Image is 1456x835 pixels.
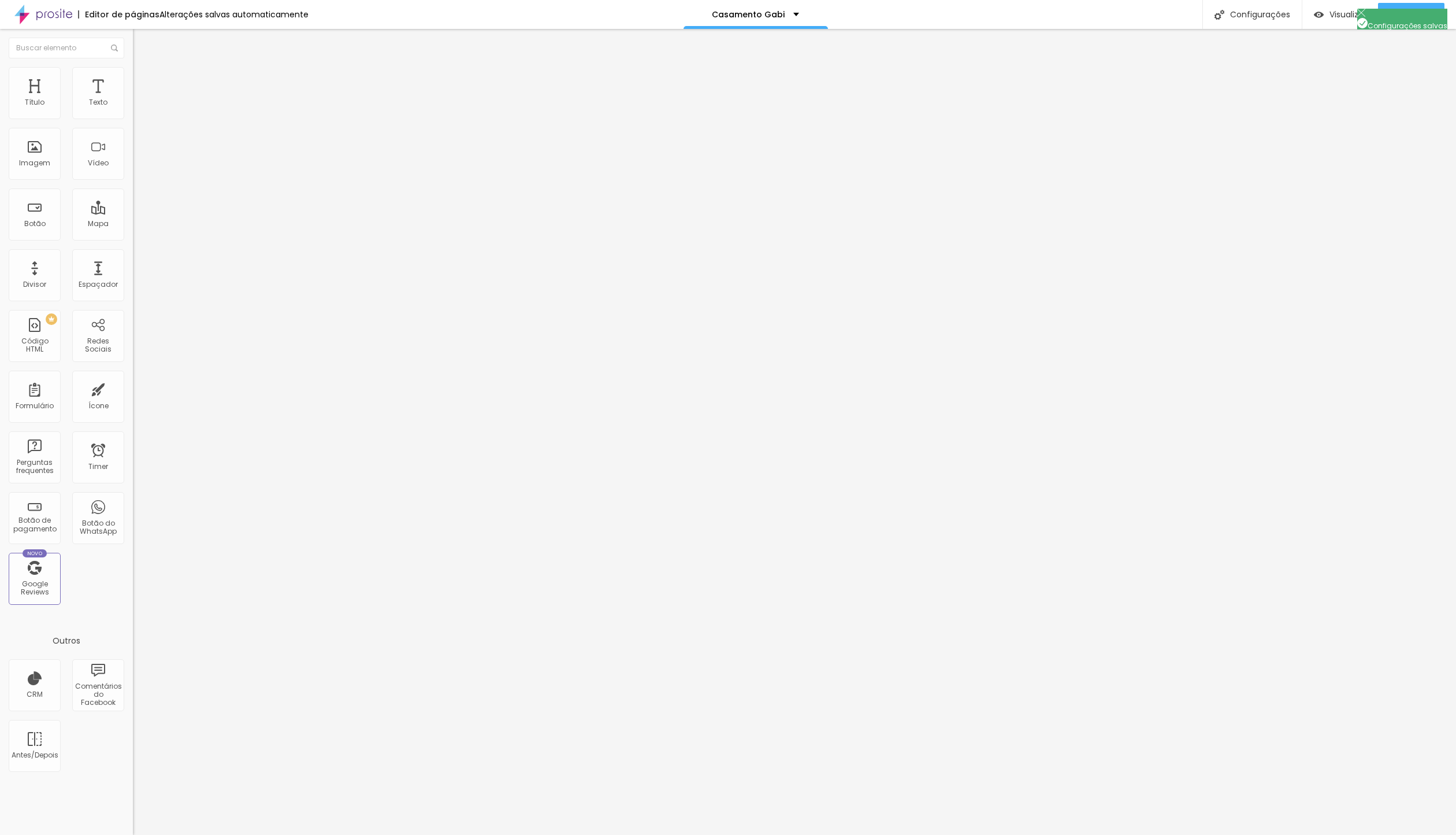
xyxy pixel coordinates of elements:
div: Google Reviews [12,580,57,597]
div: Comentários do Facebook [75,682,121,707]
div: Imagem [19,159,50,167]
div: Texto [89,98,107,106]
p: Casamento Gabi [712,10,785,19]
input: Buscar elemento [9,38,124,58]
div: Botão de pagamento [12,516,57,533]
div: Redes Sociais [75,337,121,354]
button: Publicar [1378,3,1444,26]
img: view-1.svg [1314,10,1324,20]
button: Visualizar [1302,3,1378,26]
div: Timer [88,463,108,471]
span: Visualizar [1329,10,1366,19]
div: Mapa [88,220,109,228]
div: Botão do WhatsApp [75,519,121,536]
div: Espaçador [79,280,118,289]
div: Ícone [88,402,109,410]
div: Título [25,98,44,106]
img: Icone [1357,9,1365,17]
div: Perguntas frequentes [12,459,57,475]
div: Antes/Depois [12,751,57,759]
div: Código HTML [12,337,57,354]
span: Configurações salvas [1357,21,1447,31]
img: Icone [1214,10,1224,20]
div: Vídeo [88,159,109,167]
img: Icone [1357,18,1368,28]
div: Botão [24,220,46,228]
iframe: Editor [133,29,1456,835]
div: Divisor [23,280,46,289]
img: Icone [111,45,118,51]
div: Formulário [16,402,54,410]
div: CRM [27,690,43,699]
div: Editor de páginas [78,10,159,19]
div: Alterações salvas automaticamente [159,10,309,19]
div: Novo [23,549,47,557]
